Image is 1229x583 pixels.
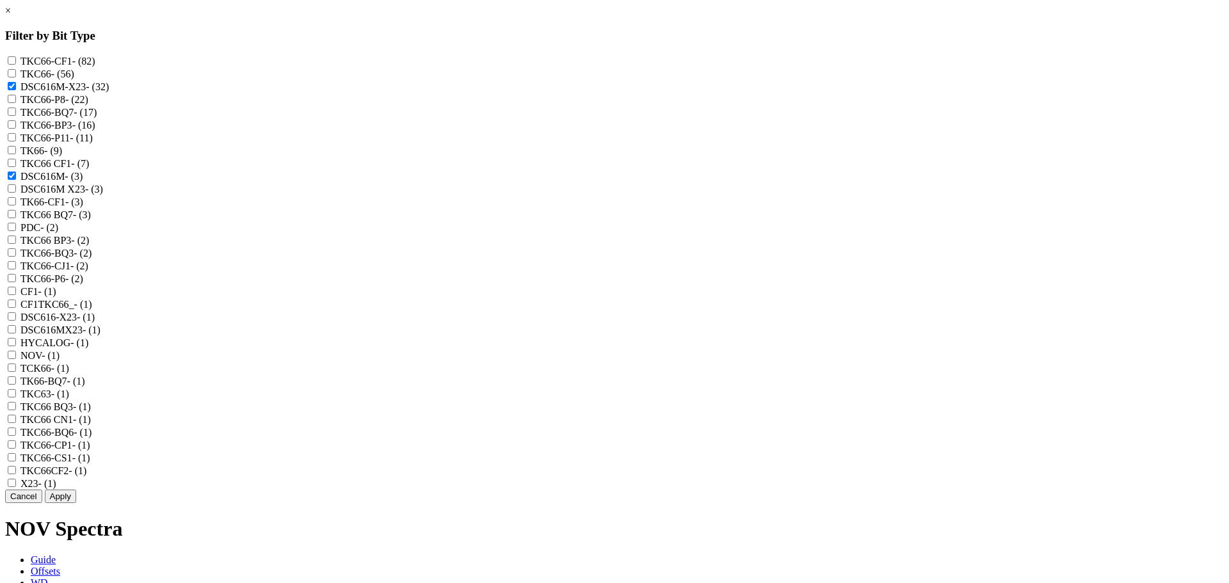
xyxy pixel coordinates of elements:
span: - (1) [51,388,69,399]
label: TKC66-CJ1 [20,260,88,271]
label: TKC66 CN1 [20,414,91,425]
span: - (17) [74,107,97,118]
label: DSC616M [20,171,83,182]
span: - (2) [71,235,89,246]
span: - (1) [38,478,56,489]
span: Offsets [31,566,60,577]
span: - (56) [51,68,74,79]
label: DSC616M-X23 [20,81,109,92]
label: DSC616M X23 [20,184,103,195]
span: - (3) [73,209,91,220]
button: Apply [45,490,76,503]
label: TKC66-P8 [20,94,88,105]
label: TKC66 BQ3 [20,401,91,412]
label: TKC66 BP3 [20,235,90,246]
span: - (7) [71,158,89,169]
label: TKC66-CF1 [20,56,95,67]
span: - (1) [68,465,86,476]
label: TKC66-BQ6 [20,427,92,438]
label: CF1TKC66_ [20,299,92,310]
span: - (32) [86,81,109,92]
label: HYCALOG [20,337,88,348]
label: DSC616MX23 [20,324,100,335]
label: DSC616-X23 [20,312,95,323]
label: TKC63 [20,388,69,399]
h3: Filter by Bit Type [5,29,1224,43]
span: - (2) [74,248,92,259]
span: - (1) [70,337,88,348]
label: PDC [20,222,58,233]
span: - (2) [40,222,58,233]
label: TKC66 BQ7 [20,209,91,220]
span: - (1) [74,427,92,438]
label: TK66-BQ7 [20,376,85,387]
span: - (1) [38,286,56,297]
span: - (82) [72,56,95,67]
span: - (3) [65,196,83,207]
label: TKC66CF2 [20,465,87,476]
label: TK66-CF1 [20,196,83,207]
span: - (1) [74,299,92,310]
span: - (9) [44,145,62,156]
label: TKC66-BQ3 [20,248,92,259]
span: - (22) [65,94,88,105]
label: NOV [20,350,60,361]
label: TKC66 CF1 [20,158,90,169]
span: - (16) [72,120,95,131]
label: TKC66-P6 [20,273,83,284]
span: - (11) [70,132,92,143]
h1: NOV Spectra [5,517,1224,541]
span: - (1) [73,401,91,412]
label: TKC66-P11 [20,132,93,143]
label: TK66 [20,145,62,156]
label: TKC66-BQ7 [20,107,97,118]
span: - (3) [65,171,83,182]
span: - (1) [73,414,91,425]
span: - (1) [72,440,90,451]
button: Cancel [5,490,42,503]
span: - (1) [72,452,90,463]
label: TCK66 [20,363,69,374]
span: - (1) [51,363,69,374]
span: - (2) [70,260,88,271]
label: TKC66-BP3 [20,120,95,131]
label: CF1 [20,286,56,297]
span: - (1) [83,324,100,335]
span: - (1) [42,350,60,361]
span: - (1) [67,376,85,387]
span: - (2) [65,273,83,284]
label: TKC66-CS1 [20,452,90,463]
label: X23 [20,478,56,489]
a: × [5,5,11,16]
span: - (1) [77,312,95,323]
label: TKC66 [20,68,74,79]
span: Guide [31,554,56,565]
span: - (3) [85,184,103,195]
label: TKC66-CP1 [20,440,90,451]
